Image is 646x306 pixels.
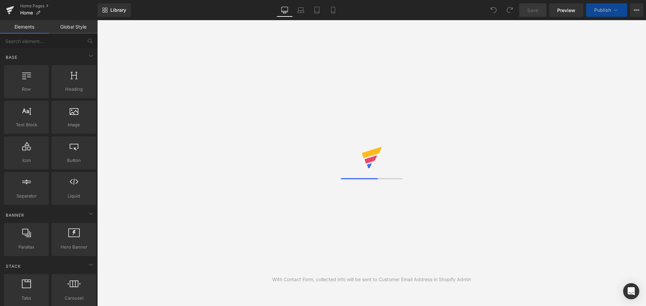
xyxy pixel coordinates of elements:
span: Tabs [6,295,47,302]
button: More [630,3,643,17]
button: Redo [503,3,516,17]
a: Laptop [293,3,309,17]
span: Button [53,157,94,164]
a: Mobile [325,3,341,17]
a: Tablet [309,3,325,17]
span: Home [20,10,33,15]
a: Preview [549,3,583,17]
span: Liquid [53,192,94,200]
div: With Contact Form, collected info will be sent to Customer Email Address in Shopify Admin [272,276,471,283]
span: Banner [5,212,25,218]
span: Separator [6,192,47,200]
span: Save [527,7,538,14]
span: Parallax [6,244,47,251]
span: Preview [557,7,575,14]
span: Text Block [6,121,47,128]
span: Heading [53,86,94,93]
span: Carousel [53,295,94,302]
a: Desktop [277,3,293,17]
a: Home Pages [20,3,98,9]
a: New Library [98,3,131,17]
span: Library [110,7,126,13]
div: Open Intercom Messenger [623,283,639,299]
a: Global Style [49,20,98,34]
span: Stack [5,263,22,269]
button: Publish [586,3,627,17]
span: Base [5,54,18,60]
button: Undo [487,3,500,17]
span: Hero Banner [53,244,94,251]
span: Image [53,121,94,128]
span: Publish [594,7,611,13]
span: Row [6,86,47,93]
span: Icon [6,157,47,164]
